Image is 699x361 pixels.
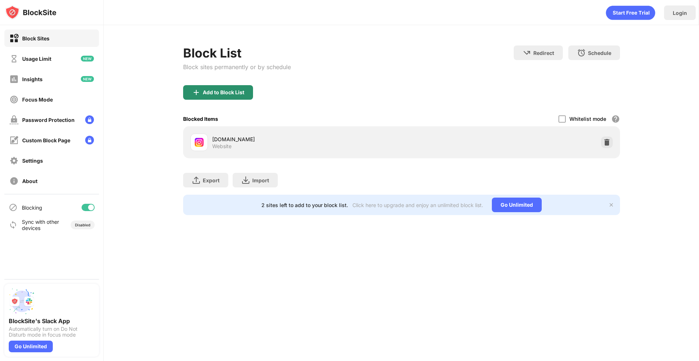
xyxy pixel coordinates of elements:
[22,96,53,103] div: Focus Mode
[569,116,606,122] div: Whitelist mode
[22,76,43,82] div: Insights
[9,34,19,43] img: block-on.svg
[183,116,218,122] div: Blocked Items
[9,288,35,314] img: push-slack.svg
[75,223,90,227] div: Disabled
[183,63,291,71] div: Block sites permanently or by schedule
[606,5,655,20] div: animation
[9,221,17,229] img: sync-icon.svg
[9,136,19,145] img: customize-block-page-off.svg
[5,5,56,20] img: logo-blocksite.svg
[22,158,43,164] div: Settings
[22,178,37,184] div: About
[9,156,19,165] img: settings-off.svg
[22,137,70,143] div: Custom Block Page
[9,115,19,124] img: password-protection-off.svg
[588,50,611,56] div: Schedule
[9,54,19,63] img: time-usage-off.svg
[9,75,19,84] img: insights-off.svg
[195,138,204,147] img: favicons
[492,198,542,212] div: Go Unlimited
[81,76,94,82] img: new-icon.svg
[9,341,53,352] div: Go Unlimited
[673,10,687,16] div: Login
[212,143,232,150] div: Website
[203,177,220,183] div: Export
[85,115,94,124] img: lock-menu.svg
[9,176,19,186] img: about-off.svg
[9,326,95,338] div: Automatically turn on Do Not Disturb mode in focus mode
[9,317,95,325] div: BlockSite's Slack App
[261,202,348,208] div: 2 sites left to add to your block list.
[22,56,51,62] div: Usage Limit
[9,203,17,212] img: blocking-icon.svg
[22,117,75,123] div: Password Protection
[608,202,614,208] img: x-button.svg
[183,45,291,60] div: Block List
[252,177,269,183] div: Import
[533,50,554,56] div: Redirect
[212,135,402,143] div: [DOMAIN_NAME]
[9,95,19,104] img: focus-off.svg
[22,35,50,41] div: Block Sites
[85,136,94,144] img: lock-menu.svg
[352,202,483,208] div: Click here to upgrade and enjoy an unlimited block list.
[203,90,244,95] div: Add to Block List
[22,205,42,211] div: Blocking
[81,56,94,62] img: new-icon.svg
[22,219,59,231] div: Sync with other devices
